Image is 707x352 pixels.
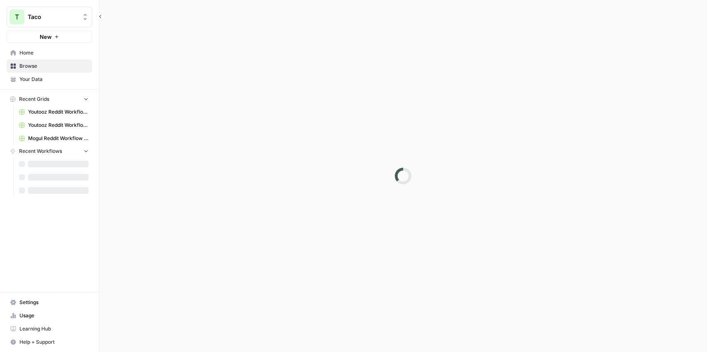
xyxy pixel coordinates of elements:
[15,119,92,132] a: Youtooz Reddit Workflow Grid
[28,108,88,116] span: Youtooz Reddit Workflow Grid (1)
[28,135,88,142] span: Mogul Reddit Workflow Grid (1)
[19,325,88,333] span: Learning Hub
[7,93,92,105] button: Recent Grids
[19,338,88,346] span: Help + Support
[15,132,92,145] a: Mogul Reddit Workflow Grid (1)
[7,59,92,73] a: Browse
[40,33,52,41] span: New
[19,62,88,70] span: Browse
[7,309,92,322] a: Usage
[7,46,92,59] a: Home
[7,73,92,86] a: Your Data
[19,76,88,83] span: Your Data
[7,322,92,335] a: Learning Hub
[7,335,92,349] button: Help + Support
[7,296,92,309] a: Settings
[19,312,88,319] span: Usage
[19,147,62,155] span: Recent Workflows
[7,31,92,43] button: New
[19,299,88,306] span: Settings
[7,145,92,157] button: Recent Workflows
[28,121,88,129] span: Youtooz Reddit Workflow Grid
[7,7,92,27] button: Workspace: Taco
[19,49,88,57] span: Home
[15,12,19,22] span: T
[28,13,78,21] span: Taco
[19,95,49,103] span: Recent Grids
[15,105,92,119] a: Youtooz Reddit Workflow Grid (1)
